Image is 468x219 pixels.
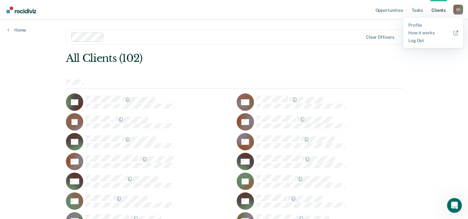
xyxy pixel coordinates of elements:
[408,23,458,28] a: Profile
[366,35,394,40] div: Clear officers
[453,5,463,15] div: E P
[447,198,462,213] iframe: Intercom live chat
[7,27,26,33] a: Home
[6,6,36,13] img: Recidiviz
[66,52,335,65] div: All Clients (102)
[453,5,463,15] button: Profile dropdown button
[408,38,458,43] a: Log Out
[408,30,458,36] a: How it works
